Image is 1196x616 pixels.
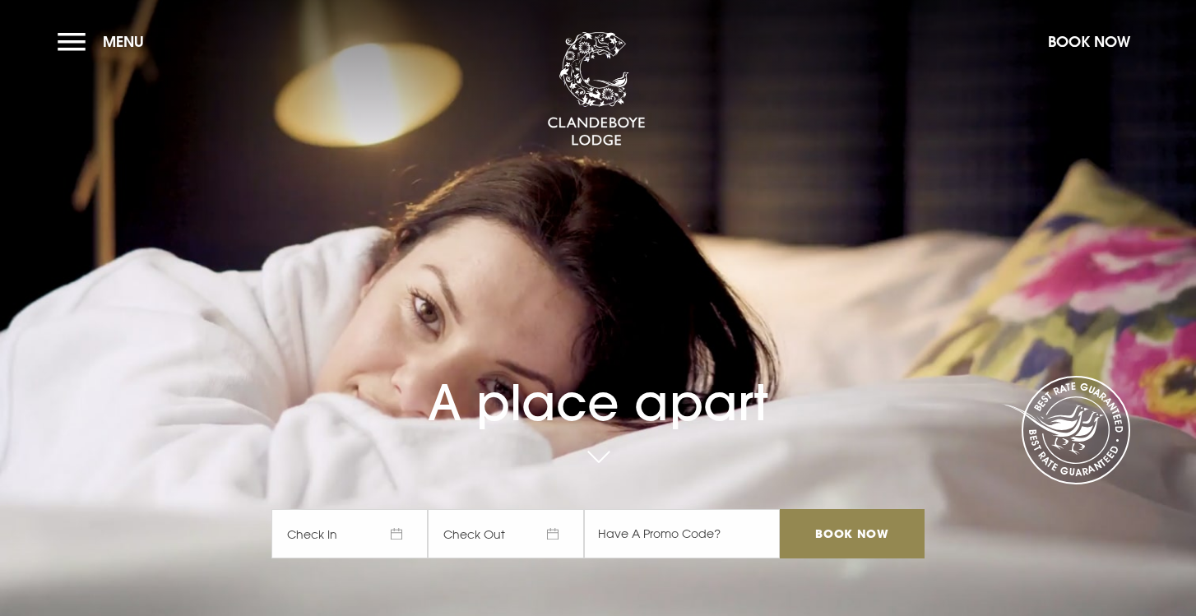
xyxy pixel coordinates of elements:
input: Book Now [780,509,925,558]
span: Check Out [428,509,584,558]
span: Menu [103,32,144,51]
img: Clandeboye Lodge [547,32,646,147]
input: Have A Promo Code? [584,509,780,558]
span: Check In [271,509,428,558]
button: Book Now [1040,24,1138,59]
h1: A place apart [271,336,925,432]
button: Menu [58,24,152,59]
